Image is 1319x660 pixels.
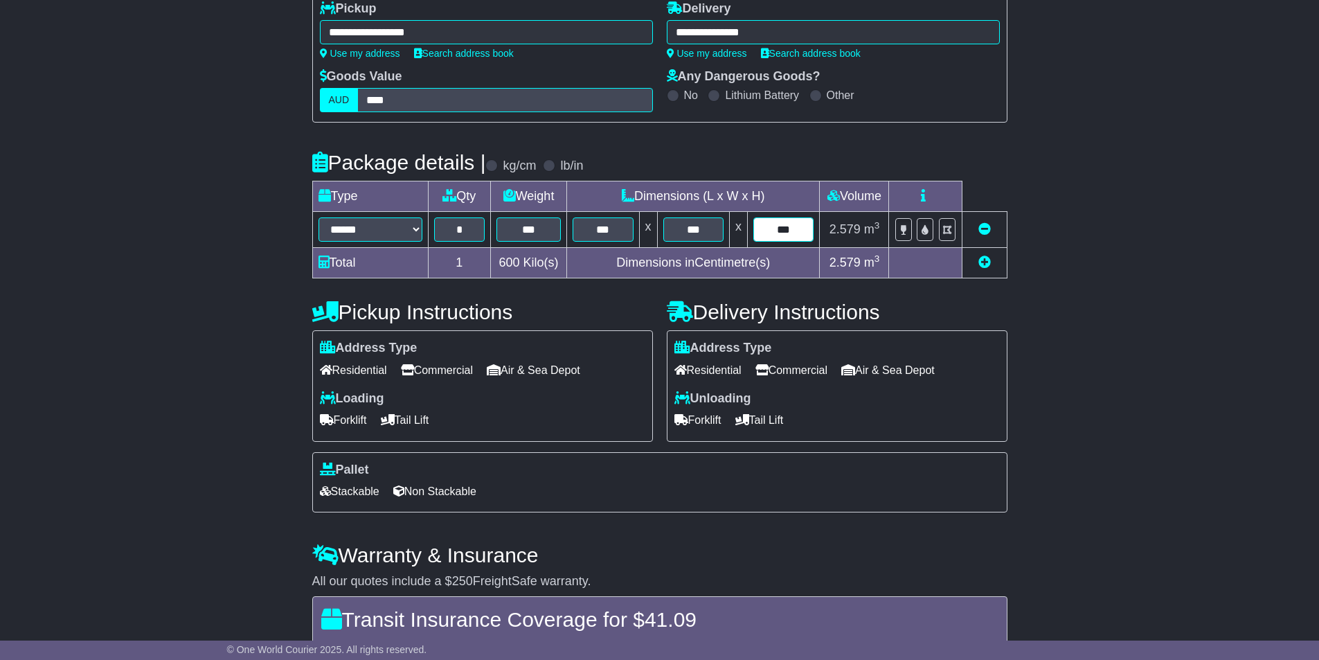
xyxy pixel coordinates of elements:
span: 600 [499,256,520,269]
span: Commercial [755,359,827,381]
span: Tail Lift [735,409,784,431]
span: © One World Courier 2025. All rights reserved. [227,644,427,655]
span: Air & Sea Depot [841,359,935,381]
label: Loading [320,391,384,407]
td: Qty [428,181,491,212]
td: Dimensions (L x W x H) [567,181,820,212]
sup: 3 [874,253,880,264]
a: Remove this item [978,222,991,236]
a: Search address book [761,48,861,59]
label: kg/cm [503,159,536,174]
label: Any Dangerous Goods? [667,69,820,84]
td: Volume [820,181,889,212]
label: No [684,89,698,102]
label: Address Type [320,341,418,356]
span: m [864,256,880,269]
h4: Warranty & Insurance [312,544,1007,567]
span: m [864,222,880,236]
span: 2.579 [829,256,861,269]
a: Use my address [667,48,747,59]
span: 2.579 [829,222,861,236]
label: Other [827,89,854,102]
sup: 3 [874,220,880,231]
span: Non Stackable [393,481,476,502]
td: 1 [428,248,491,278]
span: Stackable [320,481,379,502]
span: Forklift [674,409,721,431]
span: Air & Sea Depot [487,359,580,381]
label: Address Type [674,341,772,356]
td: Total [312,248,428,278]
label: Pallet [320,463,369,478]
div: All our quotes include a $ FreightSafe warranty. [312,574,1007,589]
label: Unloading [674,391,751,407]
a: Use my address [320,48,400,59]
a: Add new item [978,256,991,269]
label: Lithium Battery [725,89,799,102]
td: Weight [491,181,567,212]
span: Tail Lift [381,409,429,431]
td: x [639,212,657,248]
span: Residential [674,359,742,381]
h4: Package details | [312,151,486,174]
span: 41.09 [645,608,697,631]
h4: Transit Insurance Coverage for $ [321,608,998,631]
label: AUD [320,88,359,112]
td: x [729,212,747,248]
h4: Pickup Instructions [312,301,653,323]
a: Search address book [414,48,514,59]
td: Type [312,181,428,212]
h4: Delivery Instructions [667,301,1007,323]
span: Residential [320,359,387,381]
span: 250 [452,574,473,588]
td: Dimensions in Centimetre(s) [567,248,820,278]
label: Delivery [667,1,731,17]
span: Forklift [320,409,367,431]
label: Goods Value [320,69,402,84]
td: Kilo(s) [491,248,567,278]
label: Pickup [320,1,377,17]
label: lb/in [560,159,583,174]
span: Commercial [401,359,473,381]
